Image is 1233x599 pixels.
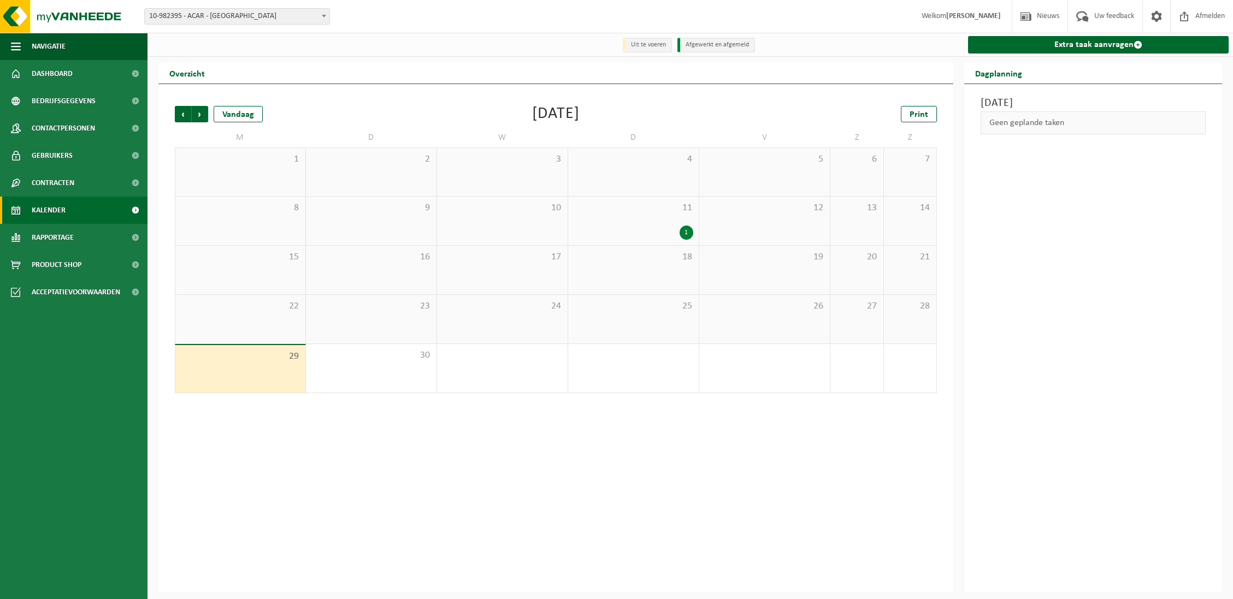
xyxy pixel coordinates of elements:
span: 1 [181,153,300,165]
td: D [306,128,437,147]
span: 19 [705,251,824,263]
td: M [175,128,306,147]
li: Uit te voeren [623,38,672,52]
span: 21 [889,251,931,263]
div: [DATE] [532,106,580,122]
span: Volgende [192,106,208,122]
span: Product Shop [32,251,81,278]
td: W [437,128,568,147]
li: Afgewerkt en afgemeld [677,38,755,52]
div: Geen geplande taken [981,111,1206,134]
span: 9 [311,202,431,214]
td: Z [884,128,937,147]
span: 27 [836,300,878,312]
span: 11 [574,202,693,214]
span: Vorige [175,106,191,122]
a: Print [901,106,937,122]
h3: [DATE] [981,95,1206,111]
span: 30 [311,349,431,361]
span: 14 [889,202,931,214]
span: 18 [574,251,693,263]
span: 5 [705,153,824,165]
span: 26 [705,300,824,312]
td: Z [830,128,884,147]
td: V [699,128,830,147]
span: 29 [181,351,300,363]
iframe: chat widget [5,575,182,599]
span: 22 [181,300,300,312]
span: 10-982395 - ACAR - SINT-NIKLAAS [144,8,330,25]
span: 28 [889,300,931,312]
span: Contactpersonen [32,115,95,142]
a: Extra taak aanvragen [968,36,1229,54]
span: Bedrijfsgegevens [32,87,96,115]
span: Acceptatievoorwaarden [32,278,120,306]
span: Print [910,110,928,119]
span: 13 [836,202,878,214]
span: 7 [889,153,931,165]
span: 23 [311,300,431,312]
span: 3 [443,153,562,165]
span: Contracten [32,169,74,197]
span: 16 [311,251,431,263]
h2: Dagplanning [964,62,1033,84]
span: Navigatie [32,33,66,60]
td: D [568,128,699,147]
span: 10 [443,202,562,214]
span: Kalender [32,197,66,224]
strong: [PERSON_NAME] [946,12,1001,20]
h2: Overzicht [158,62,216,84]
span: 6 [836,153,878,165]
span: 24 [443,300,562,312]
span: Gebruikers [32,142,73,169]
span: 2 [311,153,431,165]
span: Dashboard [32,60,73,87]
span: 8 [181,202,300,214]
span: 20 [836,251,878,263]
span: 10-982395 - ACAR - SINT-NIKLAAS [145,9,329,24]
span: 4 [574,153,693,165]
span: 12 [705,202,824,214]
span: 17 [443,251,562,263]
span: 25 [574,300,693,312]
span: 15 [181,251,300,263]
div: 1 [680,226,693,240]
span: Rapportage [32,224,74,251]
div: Vandaag [214,106,263,122]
